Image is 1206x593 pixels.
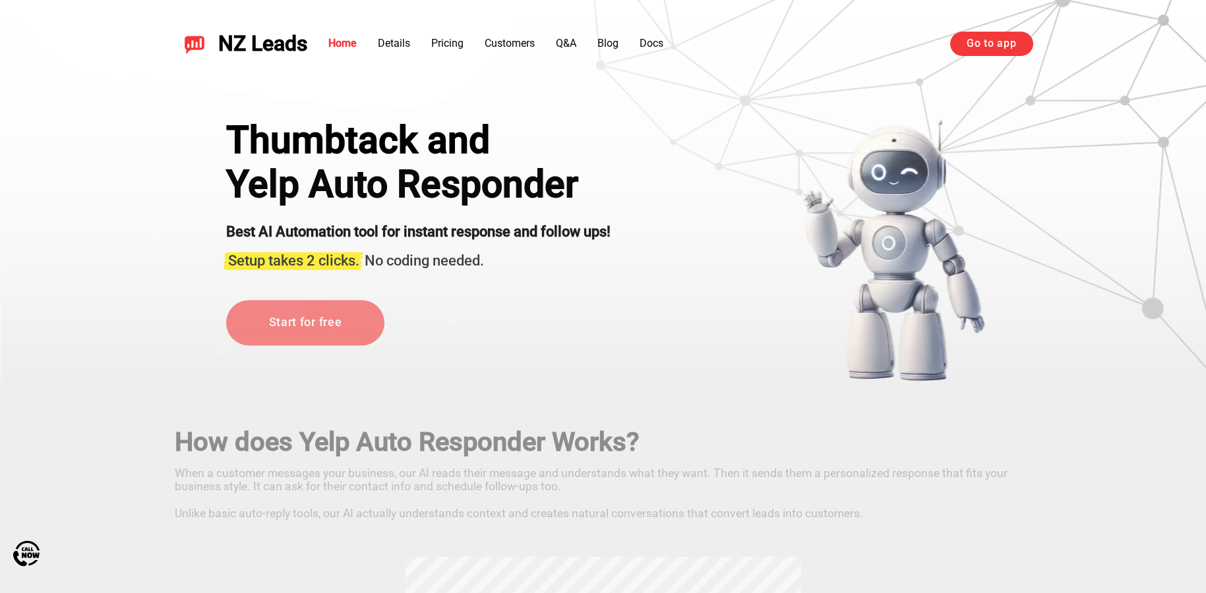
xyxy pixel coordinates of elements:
img: yelp bot [802,119,986,382]
a: Start for free [226,300,384,346]
a: Home [328,37,357,49]
h3: No coding needed. [226,244,611,271]
a: Go to app [950,32,1033,55]
a: Details [378,37,410,49]
img: Call Now [13,540,40,567]
a: Customers [485,37,535,49]
a: Blog [597,37,618,49]
h2: How does Yelp Auto Responder Works? [175,427,1032,457]
strong: Best AI Automation tool for instant response and follow ups! [226,223,611,240]
h1: Yelp Auto Responder [226,163,611,206]
img: NZ Leads logo [184,33,205,54]
span: NZ Leads [218,32,307,56]
span: Setup takes 2 clicks. [228,252,359,269]
p: When a customer messages your business, our AI reads their message and understands what they want... [175,461,1032,520]
a: Pricing [431,37,464,49]
div: Thumbtack and [226,119,611,162]
a: Q&A [556,37,576,49]
a: Docs [640,37,663,49]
